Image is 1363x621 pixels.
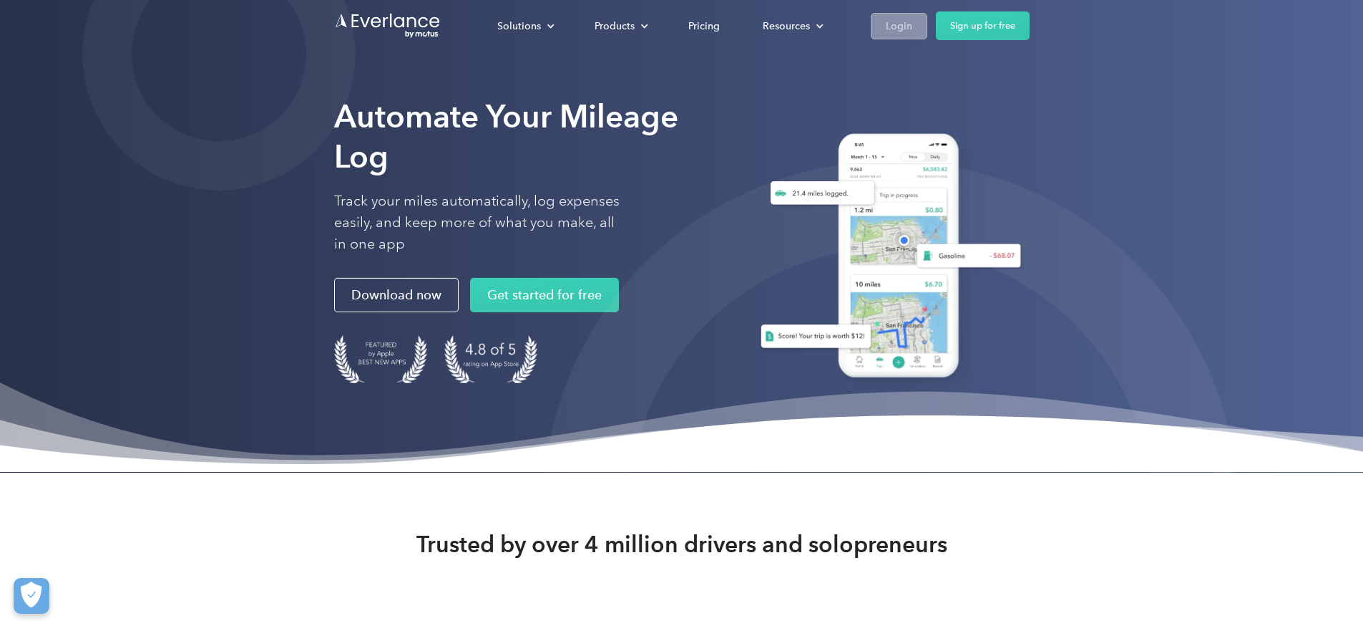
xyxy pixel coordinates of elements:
[688,17,720,35] div: Pricing
[763,17,810,35] div: Resources
[748,14,835,39] div: Resources
[595,17,635,35] div: Products
[416,530,947,559] strong: Trusted by over 4 million drivers and solopreneurs
[871,13,927,39] a: Login
[674,14,734,39] a: Pricing
[14,578,49,614] button: Cookies Settings
[886,17,912,35] div: Login
[334,12,441,39] a: Go to homepage
[334,335,427,383] img: Badge for Featured by Apple Best New Apps
[470,278,619,312] a: Get started for free
[497,17,541,35] div: Solutions
[936,11,1030,40] a: Sign up for free
[334,278,459,312] a: Download now
[444,335,537,383] img: 4.9 out of 5 stars on the app store
[743,122,1030,394] img: Everlance, mileage tracker app, expense tracking app
[580,14,660,39] div: Products
[483,14,566,39] div: Solutions
[334,191,620,255] p: Track your miles automatically, log expenses easily, and keep more of what you make, all in one app
[334,97,678,175] strong: Automate Your Mileage Log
